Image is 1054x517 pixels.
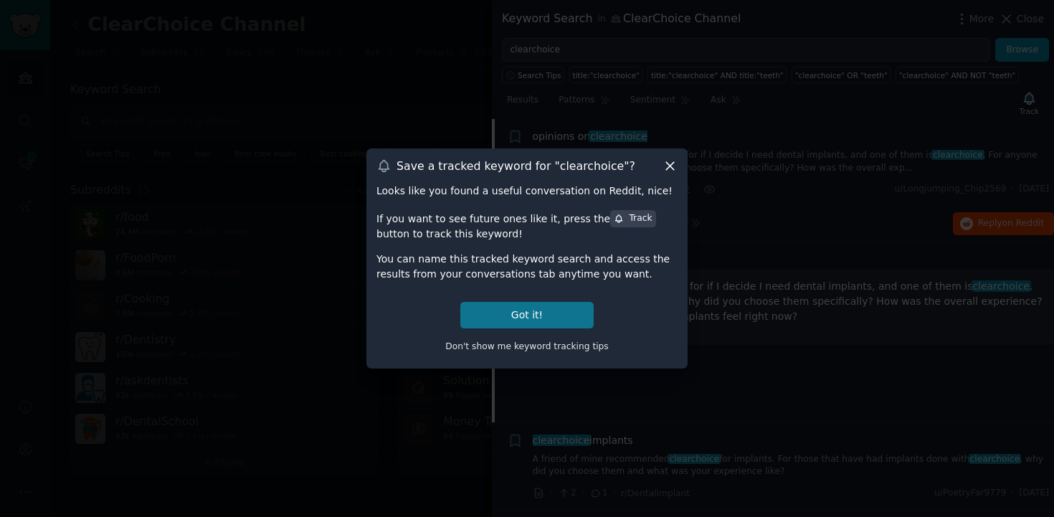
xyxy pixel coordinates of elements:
button: Got it! [460,302,594,328]
span: Don't show me keyword tracking tips [445,341,609,351]
div: If you want to see future ones like it, press the button to track this keyword! [376,209,678,242]
div: You can name this tracked keyword search and access the results from your conversations tab anyti... [376,252,678,282]
div: Track [614,212,652,225]
div: Looks like you found a useful conversation on Reddit, nice! [376,184,678,199]
h3: Save a tracked keyword for " clearchoice "? [397,158,635,174]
